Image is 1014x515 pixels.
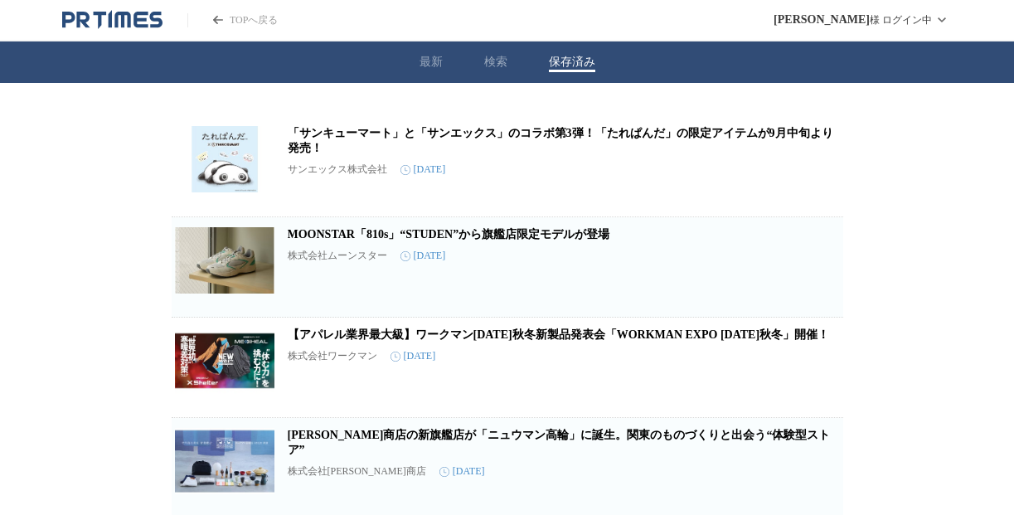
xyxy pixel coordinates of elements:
[288,249,387,263] p: 株式会社ムーンスター
[62,10,163,30] a: PR TIMESのトップページはこちら
[288,464,426,479] p: 株式会社[PERSON_NAME]商店
[288,127,833,154] a: 「サンキューマート」と「サンエックス」のコラボ第3弾！「たれぱんだ」の限定アイテムが9月中旬より発売！
[288,349,377,363] p: 株式会社ワークマン
[288,163,387,177] p: サンエックス株式会社
[391,350,436,362] time: [DATE]
[484,55,507,70] button: 検索
[288,328,830,341] a: 【アパレル業界最大級】ワークマン[DATE]秋冬新製品発表会「WORKMAN EXPO [DATE]秋冬」開催！
[175,328,274,394] img: 【アパレル業界最大級】ワークマン２０２５年秋冬新製品発表会「WORKMAN EXPO ２０２５秋冬」開催！
[288,429,831,456] a: [PERSON_NAME]商店の新旗艦店が「ニュウマン高輪」に誕生。関東のものづくりと出会う“体験型ストア”
[175,126,274,192] img: 「サンキューマート」と「サンエックス」のコラボ第3弾！「たれぱんだ」の限定アイテムが9月中旬より発売！
[175,227,274,294] img: MOONSTAR「810s」“STUDEN”から旗艦店限定モデルが登場
[288,228,610,240] a: MOONSTAR「810s」“STUDEN”から旗艦店限定モデルが登場
[774,13,870,27] span: [PERSON_NAME]
[549,55,595,70] button: 保存済み
[175,428,274,494] img: 中川政七商店の新旗艦店が「ニュウマン高輪」に誕生。関東のものづくりと出会う“体験型ストア”
[439,465,485,478] time: [DATE]
[400,250,446,262] time: [DATE]
[187,13,278,27] a: PR TIMESのトップページはこちら
[400,163,446,176] time: [DATE]
[420,55,443,70] button: 最新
